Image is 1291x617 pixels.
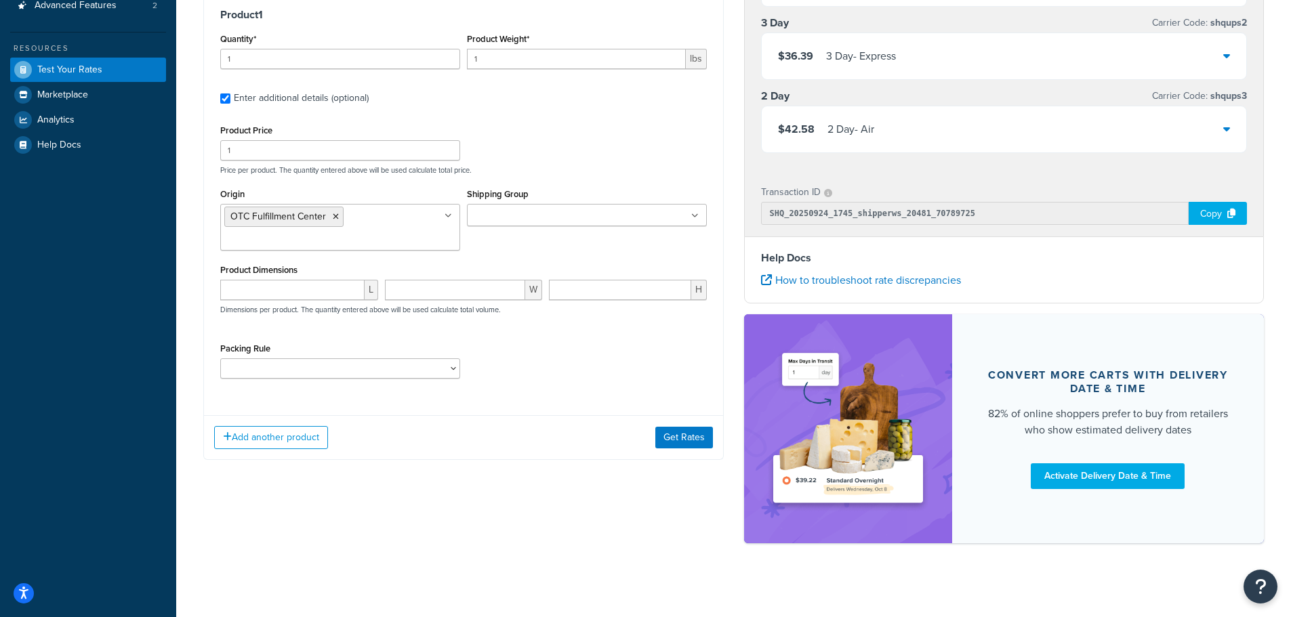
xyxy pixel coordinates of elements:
[217,165,710,175] p: Price per product. The quantity entered above will be used calculate total price.
[764,335,932,523] img: feature-image-ddt-36eae7f7280da8017bfb280eaccd9c446f90b1fe08728e4019434db127062ab4.png
[467,49,686,69] input: 0.00
[827,120,874,139] div: 2 Day - Air
[214,426,328,449] button: Add another product
[761,250,1248,266] h4: Help Docs
[1208,16,1247,30] span: shqups2
[525,280,542,300] span: W
[467,34,529,44] label: Product Weight*
[37,64,102,76] span: Test Your Rates
[230,209,326,224] span: OTC Fulfillment Center
[985,368,1232,396] div: Convert more carts with delivery date & time
[691,280,707,300] span: H
[1244,570,1277,603] button: Open Resource Center
[1208,89,1247,103] span: shqups3
[220,125,272,135] label: Product Price
[37,140,81,151] span: Help Docs
[220,8,707,22] h3: Product 1
[1152,14,1247,33] p: Carrier Code:
[655,427,713,448] button: Get Rates
[10,83,166,107] a: Marketplace
[761,272,961,288] a: How to troubleshoot rate discrepancies
[778,121,815,137] span: $42.58
[220,189,245,199] label: Origin
[761,89,790,103] h3: 2 Day
[220,49,460,69] input: 0
[467,189,529,199] label: Shipping Group
[365,280,378,300] span: L
[37,89,88,101] span: Marketplace
[220,343,270,354] label: Packing Rule
[985,406,1232,438] div: 82% of online shoppers prefer to buy from retailers who show estimated delivery dates
[778,48,813,64] span: $36.39
[10,133,166,157] a: Help Docs
[686,49,707,69] span: lbs
[1152,87,1247,106] p: Carrier Code:
[220,93,230,104] input: Enter additional details (optional)
[1031,463,1185,489] a: Activate Delivery Date & Time
[220,265,298,275] label: Product Dimensions
[220,34,256,44] label: Quantity*
[10,58,166,82] a: Test Your Rates
[37,114,75,126] span: Analytics
[826,47,896,66] div: 3 Day - Express
[217,305,501,314] p: Dimensions per product. The quantity entered above will be used calculate total volume.
[10,108,166,132] a: Analytics
[10,43,166,54] div: Resources
[761,16,789,30] h3: 3 Day
[761,183,821,202] p: Transaction ID
[234,89,369,108] div: Enter additional details (optional)
[1189,202,1247,225] div: Copy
